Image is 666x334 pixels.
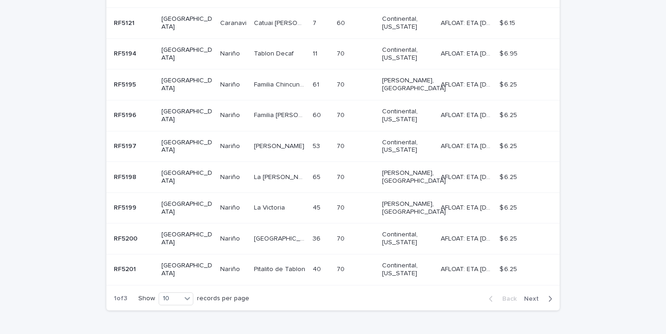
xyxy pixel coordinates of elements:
[524,296,544,302] span: Next
[114,79,138,89] p: RF5195
[254,202,287,212] p: La Victoria
[313,264,323,273] p: 40
[441,233,494,243] p: AFLOAT: ETA 10-23-2025
[441,110,494,119] p: AFLOAT: ETA 10-23-2025
[114,18,136,27] p: RF5121
[313,172,322,181] p: 65
[220,264,242,273] p: Nariño
[337,172,346,181] p: 70
[220,233,242,243] p: Nariño
[441,48,494,58] p: AFLOAT: ETA 10-23-2025
[254,172,307,181] p: La [PERSON_NAME]
[106,192,560,223] tr: RF5199RF5199 [GEOGRAPHIC_DATA]NariñoNariño La VictoriaLa Victoria 4545 7070 [PERSON_NAME], [GEOGR...
[159,294,181,303] div: 10
[106,287,135,310] p: 1 of 3
[254,141,306,150] p: [PERSON_NAME]
[114,172,138,181] p: RF5198
[441,202,494,212] p: AFLOAT: ETA 10-22-2025
[254,18,307,27] p: Catuai [PERSON_NAME]
[337,264,346,273] p: 70
[220,141,242,150] p: Nariño
[499,18,517,27] p: $ 6.15
[114,202,138,212] p: RF5199
[161,77,213,93] p: [GEOGRAPHIC_DATA]
[106,8,560,39] tr: RF5121RF5121 [GEOGRAPHIC_DATA]CaranaviCaranavi Catuai [PERSON_NAME]Catuai [PERSON_NAME] 77 6060 C...
[161,262,213,278] p: [GEOGRAPHIC_DATA]
[441,18,494,27] p: AFLOAT: ETA 10-23-2025
[114,110,138,119] p: RF5196
[499,141,519,150] p: $ 6.25
[161,169,213,185] p: [GEOGRAPHIC_DATA]
[337,141,346,150] p: 70
[499,48,519,58] p: $ 6.95
[337,202,346,212] p: 70
[197,295,249,303] p: records per page
[161,231,213,247] p: [GEOGRAPHIC_DATA]
[313,202,322,212] p: 45
[254,79,307,89] p: Familia Chincunque
[499,110,519,119] p: $ 6.25
[313,233,322,243] p: 36
[254,264,307,273] p: Pitalito de Tablon
[337,18,347,27] p: 60
[138,295,155,303] p: Show
[161,139,213,155] p: [GEOGRAPHIC_DATA]
[114,233,139,243] p: RF5200
[254,233,307,243] p: [GEOGRAPHIC_DATA]
[313,18,318,27] p: 7
[161,46,213,62] p: [GEOGRAPHIC_DATA]
[337,79,346,89] p: 70
[106,38,560,69] tr: RF5194RF5194 [GEOGRAPHIC_DATA]NariñoNariño Tablon DecafTablon Decaf 1111 7070 Continental, [US_ST...
[441,141,494,150] p: AFLOAT: ETA 10-23-2025
[441,79,494,89] p: AFLOAT: ETA 10-22-2025
[520,295,560,303] button: Next
[106,69,560,100] tr: RF5195RF5195 [GEOGRAPHIC_DATA]NariñoNariño Familia ChincunqueFamilia Chincunque 6161 7070 [PERSON...
[337,233,346,243] p: 70
[313,110,323,119] p: 60
[106,131,560,162] tr: RF5197RF5197 [GEOGRAPHIC_DATA]NariñoNariño [PERSON_NAME][PERSON_NAME] 5353 7070 Continental, [US_...
[161,108,213,124] p: [GEOGRAPHIC_DATA]
[499,202,519,212] p: $ 6.25
[499,233,519,243] p: $ 6.25
[313,79,321,89] p: 61
[114,48,138,58] p: RF5194
[441,172,494,181] p: AFLOAT: ETA 10-22-2025
[337,110,346,119] p: 70
[499,79,519,89] p: $ 6.25
[161,200,213,216] p: [GEOGRAPHIC_DATA]
[499,264,519,273] p: $ 6.25
[106,100,560,131] tr: RF5196RF5196 [GEOGRAPHIC_DATA]NariñoNariño Familia [PERSON_NAME]Familia [PERSON_NAME] 6060 7070 C...
[106,223,560,254] tr: RF5200RF5200 [GEOGRAPHIC_DATA]NariñoNariño [GEOGRAPHIC_DATA][GEOGRAPHIC_DATA] 3636 7070 Continent...
[114,264,138,273] p: RF5201
[220,172,242,181] p: Nariño
[106,254,560,285] tr: RF5201RF5201 [GEOGRAPHIC_DATA]NariñoNariño Pitalito de TablonPitalito de Tablon 4040 7070 Contine...
[313,48,319,58] p: 11
[114,141,138,150] p: RF5197
[161,15,213,31] p: [GEOGRAPHIC_DATA]
[313,141,322,150] p: 53
[254,48,296,58] p: Tablon Decaf
[441,264,494,273] p: AFLOAT: ETA 10-23-2025
[220,202,242,212] p: Nariño
[106,162,560,193] tr: RF5198RF5198 [GEOGRAPHIC_DATA]NariñoNariño La [PERSON_NAME]La [PERSON_NAME] 6565 7070 [PERSON_NAM...
[254,110,307,119] p: Familia [PERSON_NAME]
[337,48,346,58] p: 70
[497,296,517,302] span: Back
[481,295,520,303] button: Back
[220,18,248,27] p: Caranavi
[220,110,242,119] p: Nariño
[499,172,519,181] p: $ 6.25
[220,79,242,89] p: Nariño
[220,48,242,58] p: Nariño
